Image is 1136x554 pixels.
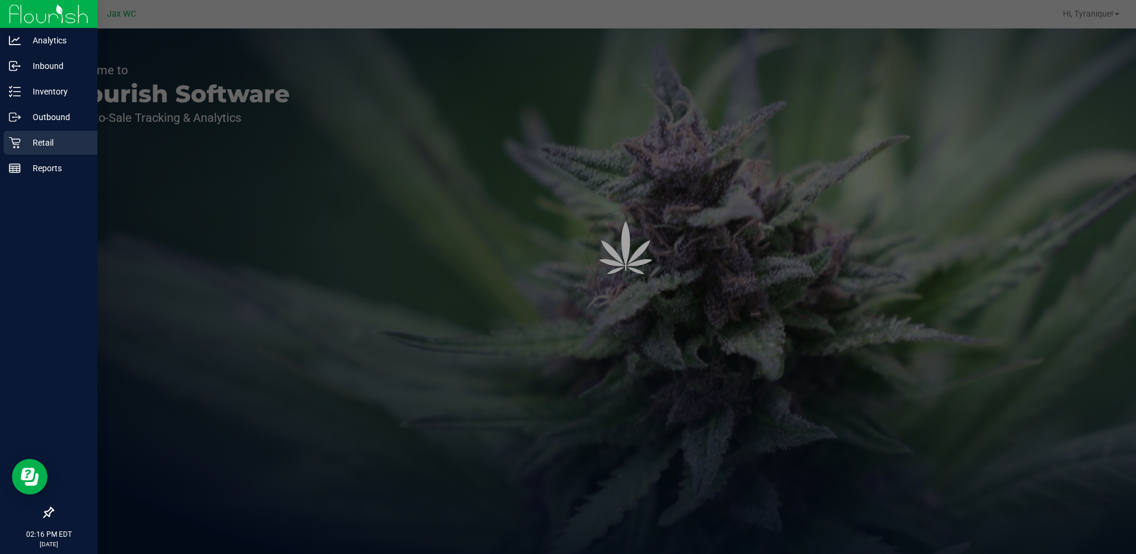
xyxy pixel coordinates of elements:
[21,33,92,48] p: Analytics
[9,34,21,46] inline-svg: Analytics
[5,540,92,549] p: [DATE]
[9,137,21,149] inline-svg: Retail
[21,59,92,73] p: Inbound
[5,529,92,540] p: 02:16 PM EDT
[9,162,21,174] inline-svg: Reports
[21,136,92,150] p: Retail
[9,111,21,123] inline-svg: Outbound
[21,161,92,175] p: Reports
[12,459,48,495] iframe: Resource center
[9,60,21,72] inline-svg: Inbound
[21,84,92,99] p: Inventory
[9,86,21,97] inline-svg: Inventory
[21,110,92,124] p: Outbound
